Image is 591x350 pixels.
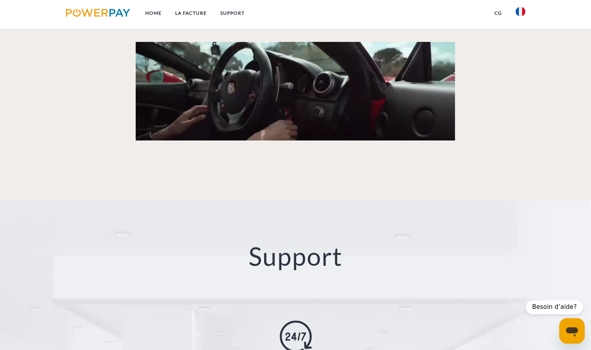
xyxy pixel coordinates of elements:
img: fr [516,7,525,16]
a: CG [488,6,509,20]
h2: Support [30,241,561,272]
iframe: Bouton de lancement de la fenêtre de messagerie, conversation en cours [559,318,585,344]
img: logo-powerpay.svg [66,9,130,17]
a: Support [213,6,251,20]
a: Home [138,6,168,20]
a: Fallback Image [65,42,526,140]
a: LA FACTURE [168,6,213,20]
div: Besoin d’aide? [526,300,583,314]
